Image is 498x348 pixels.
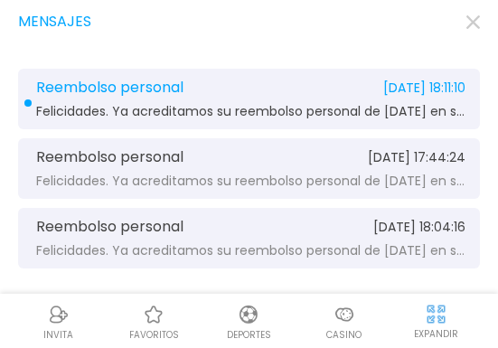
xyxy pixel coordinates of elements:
img: hide [425,303,447,325]
img: Deportes [238,304,259,325]
span: Felicidades. Ya acreditamos su reembolso personal de [DATE] en su cuenta. [36,105,465,118]
span: Reembolso personal [36,149,183,165]
img: Referral [48,304,70,325]
span: Felicidades. Ya acreditamos su reembolso personal de [DATE] en su cuenta. [36,174,465,188]
span: [DATE] 17:44:24 [368,151,465,165]
span: Reembolso personal [36,219,183,235]
p: EXPANDIR [414,327,458,341]
a: ReferralReferralINVITA [11,301,106,342]
a: DeportesDeportesDeportes [202,301,296,342]
div: Mensajes [18,11,480,33]
a: CasinoCasinoCasino [296,301,391,342]
p: INVITA [43,328,73,342]
span: Reembolso personal [36,80,183,96]
p: Casino [326,328,362,342]
p: Deportes [227,328,271,342]
span: [DATE] 18:11:10 [383,81,465,95]
img: Casino Favoritos [143,304,164,325]
p: favoritos [129,328,179,342]
a: Casino FavoritosCasino Favoritosfavoritos [106,301,201,342]
span: Felicidades. Ya acreditamos su reembolso personal de [DATE] en su cuenta. [36,244,465,258]
img: Casino [334,304,355,325]
span: [DATE] 18:04:16 [373,221,465,234]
